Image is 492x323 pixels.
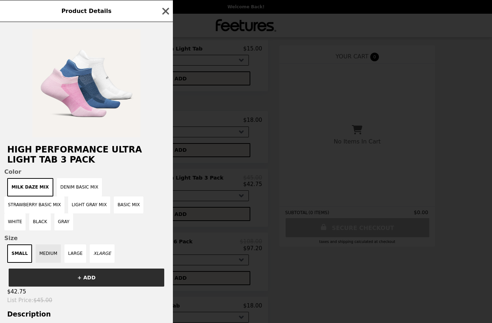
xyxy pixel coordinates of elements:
[4,213,26,230] button: White
[64,244,86,263] button: LARGE
[29,213,50,230] button: Black
[90,244,115,263] button: XLARGE
[54,213,73,230] button: Gray
[114,196,143,213] button: Basic Mix
[7,178,53,196] button: Milk Daze Mix
[4,196,64,213] button: Strawberry Basic Mix
[7,244,32,263] button: SMALL
[4,235,169,242] span: Size
[4,168,169,175] span: Color
[36,244,61,263] button: MEDIUM
[33,297,53,304] span: $45.00
[61,8,111,14] span: Product Details
[57,178,102,196] button: Denim Basic Mix
[32,29,140,137] img: Milk Daze Mix / SMALL
[68,196,110,213] button: Light Gray Mix
[9,269,164,287] button: + ADD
